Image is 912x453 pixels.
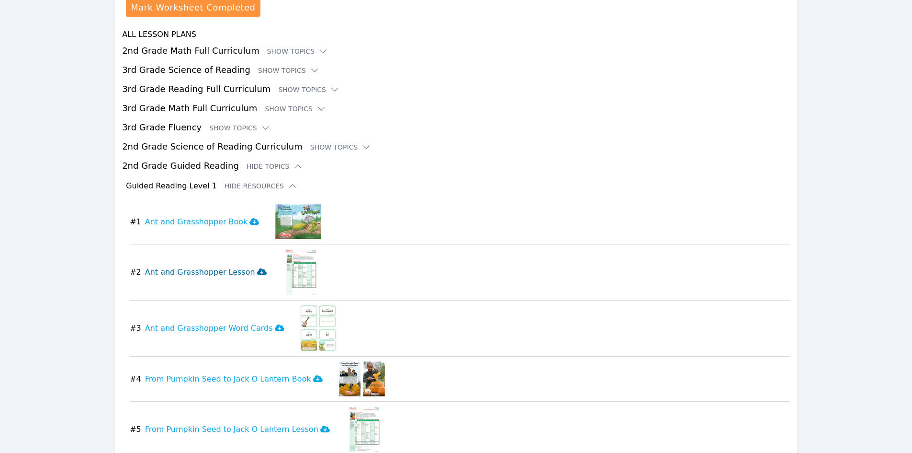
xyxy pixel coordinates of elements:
[130,267,141,278] span: # 2
[300,304,337,352] img: Ant and Grasshopper Word Cards
[145,373,323,385] h3: From Pumpkin Seed to Jack O Lantern Book
[278,85,339,94] button: Show Topics
[145,267,267,278] h3: Ant and Grasshopper Lesson
[247,162,303,171] button: Hide Topics
[310,142,372,152] button: Show Topics
[122,140,790,153] h3: 2nd Grade Science of Reading Curriculum
[130,323,141,334] span: # 3
[126,180,217,192] h3: Guided Reading Level 1
[122,102,790,115] h3: 3rd Grade Math Full Curriculum
[122,82,790,96] h3: 3rd Grade Reading Full Curriculum
[122,29,790,40] h4: All Lesson Plans
[130,373,141,385] span: # 4
[145,216,259,228] h3: Ant and Grasshopper Book
[122,63,790,77] h3: 3rd Grade Science of Reading
[338,360,386,397] img: From Pumpkin Seed to Jack O Lantern Book
[122,159,790,173] h3: 2nd Grade Guided Reading
[267,46,328,56] button: Show Topics
[258,66,319,75] button: Show Topics
[265,104,326,114] button: Show Topics
[130,360,330,397] button: #4From Pumpkin Seed to Jack O Lantern Book
[122,44,790,58] h3: 2nd Grade Math Full Curriculum
[282,248,319,296] img: Ant and Grasshopper Lesson
[145,424,330,435] h3: From Pumpkin Seed to Jack O Lantern Lesson
[130,216,141,228] span: # 1
[209,123,270,133] button: Show Topics
[145,323,284,334] h3: Ant and Grasshopper Word Cards
[130,203,267,240] button: #1Ant and Grasshopper Book
[131,1,255,14] div: Mark Worksheet Completed
[130,248,274,296] button: #2Ant and Grasshopper Lesson
[130,424,141,435] span: # 5
[274,203,322,240] img: Ant and Grasshopper Book
[225,181,297,191] button: Hide Resources
[122,121,790,134] h3: 3rd Grade Fluency
[130,304,292,352] button: #3Ant and Grasshopper Word Cards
